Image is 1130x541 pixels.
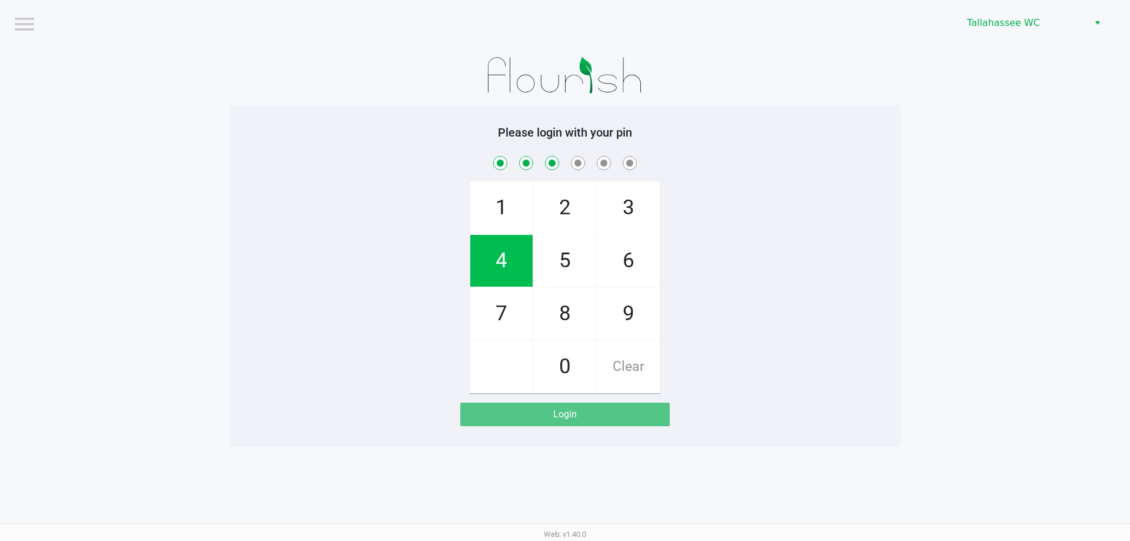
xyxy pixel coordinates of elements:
span: 4 [470,235,533,287]
span: 7 [470,288,533,340]
span: 8 [534,288,596,340]
span: 1 [470,182,533,234]
span: 6 [597,235,660,287]
span: Web: v1.40.0 [544,530,586,539]
span: 5 [534,235,596,287]
span: 2 [534,182,596,234]
span: 0 [534,341,596,393]
span: Clear [597,341,660,393]
span: 9 [597,288,660,340]
h5: Please login with your pin [238,125,892,140]
button: Select [1089,12,1106,34]
span: Tallahassee WC [967,16,1082,30]
span: 3 [597,182,660,234]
